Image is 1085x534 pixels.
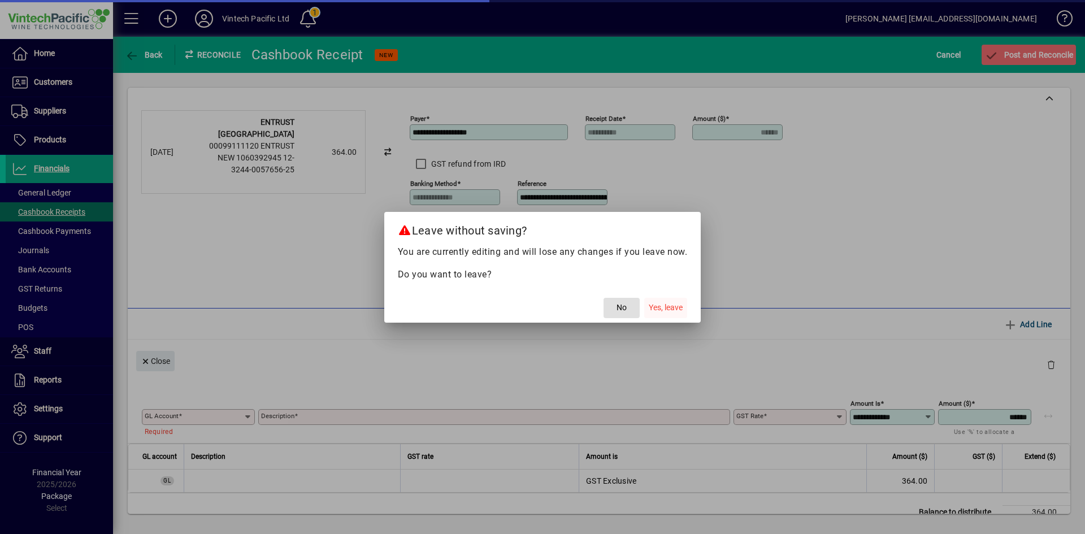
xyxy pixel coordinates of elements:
p: Do you want to leave? [398,268,688,281]
p: You are currently editing and will lose any changes if you leave now. [398,245,688,259]
button: Yes, leave [644,298,687,318]
span: No [617,302,627,314]
h2: Leave without saving? [384,212,701,245]
span: Yes, leave [649,302,683,314]
button: No [604,298,640,318]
